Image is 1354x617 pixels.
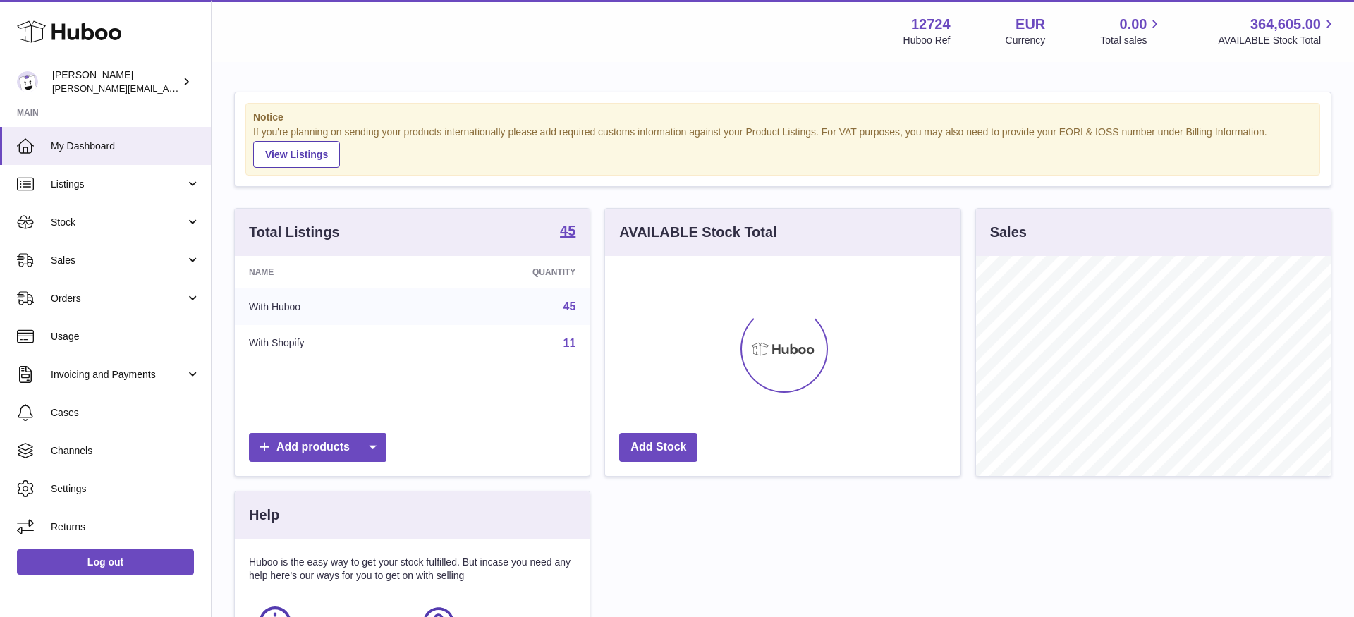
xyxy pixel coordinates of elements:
span: Listings [51,178,185,191]
td: With Shopify [235,325,426,362]
div: Currency [1006,34,1046,47]
a: View Listings [253,141,340,168]
a: Add products [249,433,386,462]
span: Orders [51,292,185,305]
th: Name [235,256,426,288]
h3: Sales [990,223,1027,242]
td: With Huboo [235,288,426,325]
a: 364,605.00 AVAILABLE Stock Total [1218,15,1337,47]
a: 45 [563,300,576,312]
img: sebastian@ffern.co [17,71,38,92]
strong: EUR [1015,15,1045,34]
span: 0.00 [1120,15,1147,34]
div: Huboo Ref [903,34,951,47]
a: Log out [17,549,194,575]
span: Total sales [1100,34,1163,47]
p: Huboo is the easy way to get your stock fulfilled. But incase you need any help here's our ways f... [249,556,575,582]
th: Quantity [426,256,590,288]
span: My Dashboard [51,140,200,153]
div: If you're planning on sending your products internationally please add required customs informati... [253,126,1312,168]
span: Usage [51,330,200,343]
strong: 45 [560,224,575,238]
a: 11 [563,337,576,349]
a: Add Stock [619,433,697,462]
span: Invoicing and Payments [51,368,185,381]
strong: 12724 [911,15,951,34]
a: 0.00 Total sales [1100,15,1163,47]
h3: Total Listings [249,223,340,242]
span: [PERSON_NAME][EMAIL_ADDRESS][DOMAIN_NAME] [52,83,283,94]
h3: AVAILABLE Stock Total [619,223,776,242]
span: Channels [51,444,200,458]
span: Cases [51,406,200,420]
span: Settings [51,482,200,496]
a: 45 [560,224,575,240]
span: Sales [51,254,185,267]
span: AVAILABLE Stock Total [1218,34,1337,47]
span: Stock [51,216,185,229]
span: Returns [51,520,200,534]
strong: Notice [253,111,1312,124]
span: 364,605.00 [1250,15,1321,34]
h3: Help [249,506,279,525]
div: [PERSON_NAME] [52,68,179,95]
